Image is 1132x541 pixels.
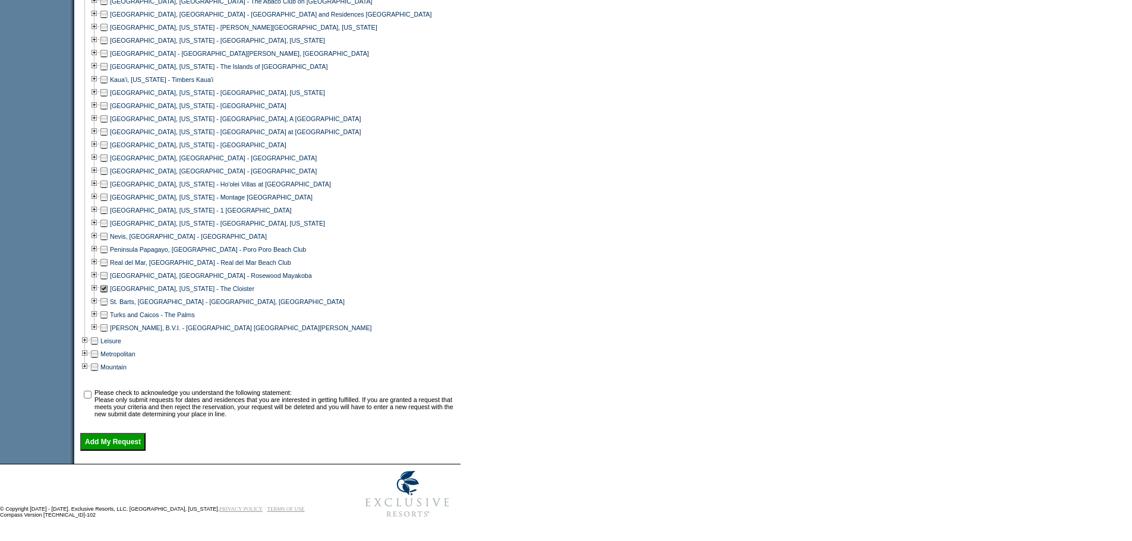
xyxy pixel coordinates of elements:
a: [GEOGRAPHIC_DATA], [US_STATE] - [GEOGRAPHIC_DATA], [US_STATE] [110,220,325,227]
a: PRIVACY POLICY [219,506,263,512]
td: Please check to acknowledge you understand the following statement: Please only submit requests f... [94,389,456,417]
a: TERMS OF USE [267,506,305,512]
a: [PERSON_NAME], B.V.I. - [GEOGRAPHIC_DATA] [GEOGRAPHIC_DATA][PERSON_NAME] [110,324,372,331]
a: [GEOGRAPHIC_DATA], [US_STATE] - The Islands of [GEOGRAPHIC_DATA] [110,63,327,70]
a: Kaua'i, [US_STATE] - Timbers Kaua'i [110,76,213,83]
a: [GEOGRAPHIC_DATA], [US_STATE] - [GEOGRAPHIC_DATA] at [GEOGRAPHIC_DATA] [110,128,361,135]
a: [GEOGRAPHIC_DATA], [GEOGRAPHIC_DATA] - Rosewood Mayakoba [110,272,312,279]
a: Peninsula Papagayo, [GEOGRAPHIC_DATA] - Poro Poro Beach Club [110,246,306,253]
a: [GEOGRAPHIC_DATA], [US_STATE] - Ho'olei Villas at [GEOGRAPHIC_DATA] [110,181,331,188]
a: [GEOGRAPHIC_DATA], [US_STATE] - Montage [GEOGRAPHIC_DATA] [110,194,313,201]
a: [GEOGRAPHIC_DATA], [GEOGRAPHIC_DATA] - [GEOGRAPHIC_DATA] [110,167,317,175]
input: Add My Request [80,433,146,451]
a: Turks and Caicos - The Palms [110,311,195,318]
a: [GEOGRAPHIC_DATA], [US_STATE] - [GEOGRAPHIC_DATA], [US_STATE] [110,89,325,96]
a: [GEOGRAPHIC_DATA], [US_STATE] - The Cloister [110,285,254,292]
a: [GEOGRAPHIC_DATA], [US_STATE] - [PERSON_NAME][GEOGRAPHIC_DATA], [US_STATE] [110,24,377,31]
a: [GEOGRAPHIC_DATA], [GEOGRAPHIC_DATA] - [GEOGRAPHIC_DATA] and Residences [GEOGRAPHIC_DATA] [110,11,431,18]
a: [GEOGRAPHIC_DATA], [US_STATE] - 1 [GEOGRAPHIC_DATA] [110,207,292,214]
img: Exclusive Resorts [354,464,461,524]
a: Nevis, [GEOGRAPHIC_DATA] - [GEOGRAPHIC_DATA] [110,233,267,240]
a: [GEOGRAPHIC_DATA], [US_STATE] - [GEOGRAPHIC_DATA] [110,102,286,109]
a: [GEOGRAPHIC_DATA], [US_STATE] - [GEOGRAPHIC_DATA], A [GEOGRAPHIC_DATA] [110,115,361,122]
a: [GEOGRAPHIC_DATA], [GEOGRAPHIC_DATA] - [GEOGRAPHIC_DATA] [110,154,317,162]
a: Real del Mar, [GEOGRAPHIC_DATA] - Real del Mar Beach Club [110,259,291,266]
a: [GEOGRAPHIC_DATA] - [GEOGRAPHIC_DATA][PERSON_NAME], [GEOGRAPHIC_DATA] [110,50,369,57]
a: Leisure [100,337,121,344]
a: Mountain [100,363,127,371]
a: Metropolitan [100,350,135,357]
a: [GEOGRAPHIC_DATA], [US_STATE] - [GEOGRAPHIC_DATA], [US_STATE] [110,37,325,44]
a: St. Barts, [GEOGRAPHIC_DATA] - [GEOGRAPHIC_DATA], [GEOGRAPHIC_DATA] [110,298,345,305]
a: [GEOGRAPHIC_DATA], [US_STATE] - [GEOGRAPHIC_DATA] [110,141,286,148]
